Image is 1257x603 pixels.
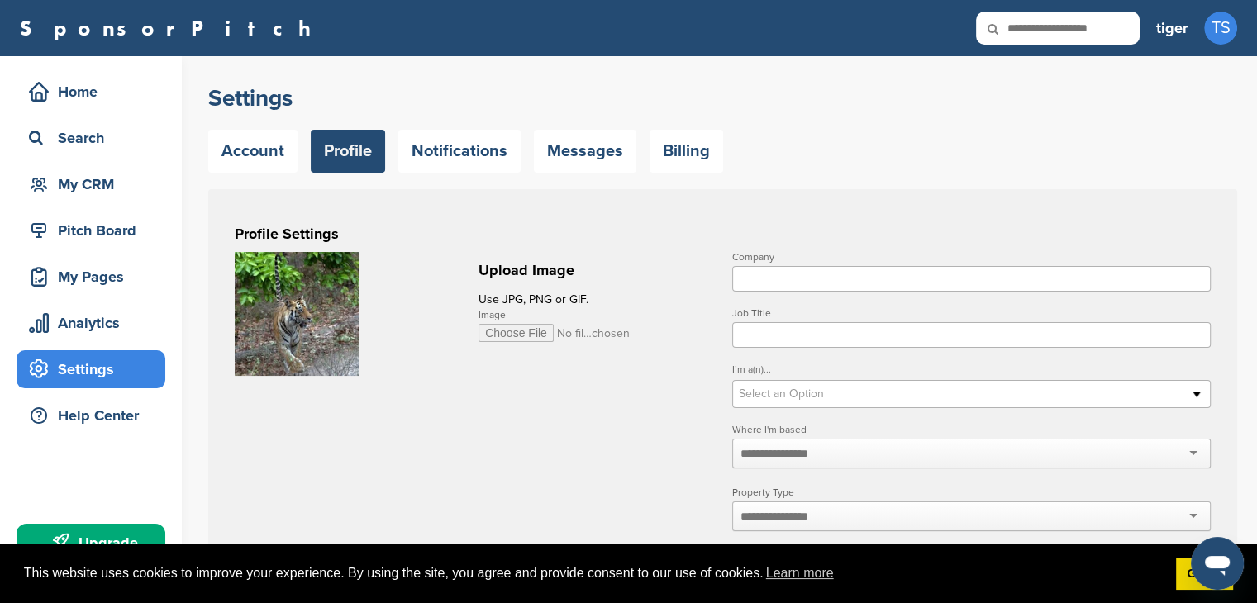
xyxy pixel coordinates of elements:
a: My Pages [17,258,165,296]
div: My Pages [25,262,165,292]
h2: Upload Image [479,259,713,282]
div: My CRM [25,169,165,199]
div: Pitch Board [25,216,165,245]
div: Upgrade [25,528,165,558]
div: Analytics [25,308,165,338]
div: Search [25,123,165,153]
span: Select an Option [739,384,1183,404]
iframe: Button to launch messaging window [1191,537,1244,590]
div: Help Center [25,401,165,430]
a: dismiss cookie message [1176,558,1233,591]
p: Use JPG, PNG or GIF. [479,289,713,310]
label: Where I'm based [732,425,1211,434]
a: tiger [1156,10,1188,46]
a: Home [17,73,165,111]
label: Company [732,252,1211,262]
a: Help Center [17,396,165,434]
a: Notifications [398,130,521,173]
a: Settings [17,350,165,388]
h3: tiger [1156,17,1188,40]
div: Home [25,77,165,107]
span: TS [1204,12,1237,45]
a: Profile [311,130,385,173]
span: This website uses cookies to improve your experience. By using the site, you agree and provide co... [24,561,1163,586]
label: Job Title [732,308,1211,318]
a: Account [208,130,298,173]
a: SponsorPitch [20,17,321,39]
label: Image [479,310,713,320]
a: Messages [534,130,636,173]
h2: Settings [208,83,1237,113]
a: Billing [650,130,723,173]
a: Analytics [17,304,165,342]
a: My CRM [17,165,165,203]
a: Pitch Board [17,211,165,249]
a: learn more about cookies [764,561,836,586]
img: 434814349_928091609323965_1072187329754726058_n.jpg [235,252,359,376]
h3: Profile Settings [235,222,1211,245]
label: I’m a(n)... [732,364,1211,374]
label: Property Type [732,487,1211,497]
div: Settings [25,354,165,384]
a: Search [17,119,165,157]
a: Upgrade [17,524,165,562]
